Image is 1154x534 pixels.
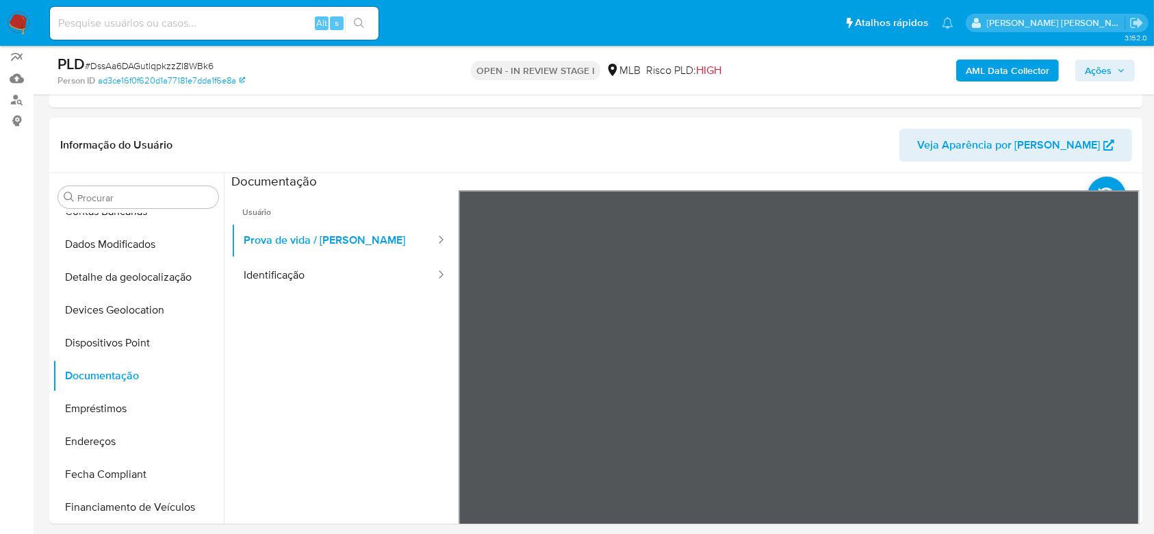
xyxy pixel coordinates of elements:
[987,16,1125,29] p: andrea.asantos@mercadopago.com.br
[53,491,224,524] button: Financiamento de Veículos
[64,192,75,203] button: Procurar
[696,62,721,78] span: HIGH
[942,17,953,29] a: Notificações
[53,392,224,425] button: Empréstimos
[345,14,373,33] button: search-icon
[855,16,928,30] span: Atalhos rápidos
[606,63,641,78] div: MLB
[53,327,224,359] button: Dispositivos Point
[50,14,379,32] input: Pesquise usuários ou casos...
[53,261,224,294] button: Detalhe da geolocalização
[1075,60,1135,81] button: Ações
[53,425,224,458] button: Endereços
[98,75,245,87] a: ad3ce16f0f620d1a77181e7dda1f6e8a
[335,16,339,29] span: s
[1129,16,1144,30] a: Sair
[85,59,214,73] span: # DssAa6DAGutlqpkzzZI8WBk6
[966,60,1049,81] b: AML Data Collector
[471,61,600,80] p: OPEN - IN REVIEW STAGE I
[53,228,224,261] button: Dados Modificados
[57,75,95,87] b: Person ID
[77,192,213,204] input: Procurar
[57,53,85,75] b: PLD
[917,129,1100,162] span: Veja Aparência por [PERSON_NAME]
[899,129,1132,162] button: Veja Aparência por [PERSON_NAME]
[1085,60,1112,81] span: Ações
[53,359,224,392] button: Documentação
[53,294,224,327] button: Devices Geolocation
[60,138,172,152] h1: Informação do Usuário
[646,63,721,78] span: Risco PLD:
[53,458,224,491] button: Fecha Compliant
[1125,32,1147,43] span: 3.152.0
[956,60,1059,81] button: AML Data Collector
[316,16,327,29] span: Alt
